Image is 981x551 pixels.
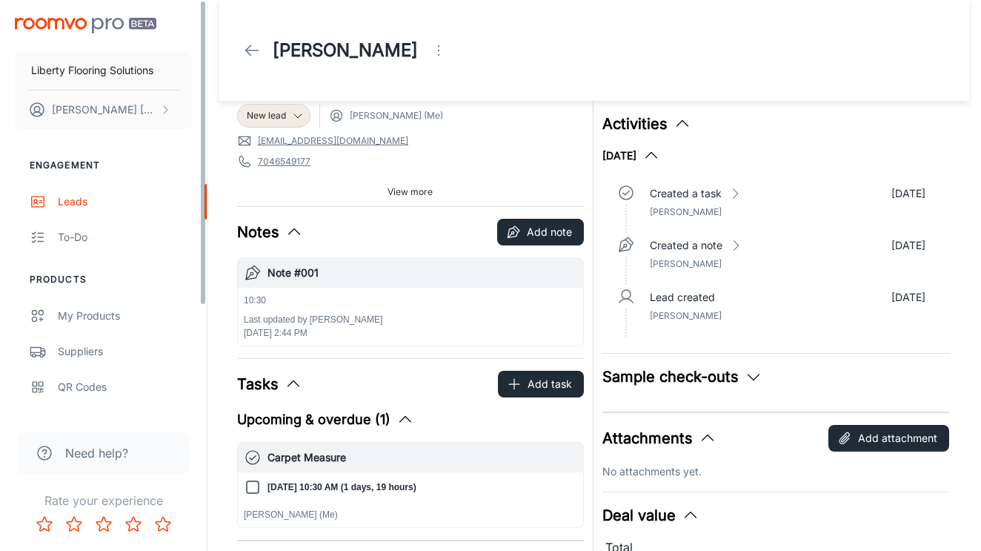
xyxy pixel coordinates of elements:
[238,258,583,346] button: Note #00110:30Last updated by [PERSON_NAME][DATE] 2:44 PM
[244,294,382,307] p: 10:30
[602,113,691,135] button: Activities
[267,265,577,281] h6: Note #001
[602,147,660,165] button: [DATE]
[237,221,303,243] button: Notes
[650,258,722,269] span: [PERSON_NAME]
[58,229,192,245] div: To-do
[650,289,715,306] p: Lead created
[382,181,439,203] button: View more
[267,481,416,494] p: [DATE] 10:30 AM (1 days, 19 hours)
[650,237,722,254] p: Created a note
[12,492,195,509] p: Rate your experience
[602,463,949,480] p: No attachments yet.
[891,185,925,202] p: [DATE]
[497,219,584,245] button: Add note
[238,443,583,527] button: Carpet Measure[DATE] 10:30 AM (1 days, 19 hours)[PERSON_NAME] (Me)
[602,504,699,527] button: Deal value
[350,109,443,122] span: [PERSON_NAME] (Me)
[52,102,156,118] p: [PERSON_NAME] [PERSON_NAME]
[247,109,286,122] span: New lead
[148,509,178,539] button: Rate 5 star
[602,427,716,449] button: Attachments
[650,310,722,321] span: [PERSON_NAME]
[58,379,192,395] div: QR Codes
[267,449,577,466] h6: Carpet Measure
[58,343,192,360] div: Suppliers
[602,366,762,388] button: Sample check-outs
[58,194,192,210] div: Leads
[30,509,59,539] button: Rate 1 star
[258,134,408,148] a: [EMAIL_ADDRESS][DOMAIN_NAME]
[244,326,382,340] p: [DATE] 2:44 PM
[650,206,722,217] span: [PERSON_NAME]
[258,155,310,168] a: 7046549177
[237,373,302,395] button: Tasks
[244,508,577,521] p: [PERSON_NAME] (Me)
[244,313,382,326] p: Last updated by [PERSON_NAME]
[65,444,128,462] span: Need help?
[828,425,949,452] button: Add attachment
[89,509,119,539] button: Rate 3 star
[237,104,310,128] div: New lead
[424,36,453,65] button: Open menu
[15,90,192,129] button: [PERSON_NAME] [PERSON_NAME]
[388,185,433,199] span: View more
[650,185,722,202] p: Created a task
[273,37,418,64] h1: [PERSON_NAME]
[891,237,925,254] p: [DATE]
[15,51,192,90] button: Liberty Flooring Solutions
[31,62,153,79] p: Liberty Flooring Solutions
[237,409,414,430] button: Upcoming & overdue (1)
[15,18,156,33] img: Roomvo PRO Beta
[498,371,584,397] button: Add task
[119,509,148,539] button: Rate 4 star
[891,289,925,306] p: [DATE]
[59,509,89,539] button: Rate 2 star
[58,308,192,324] div: My Products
